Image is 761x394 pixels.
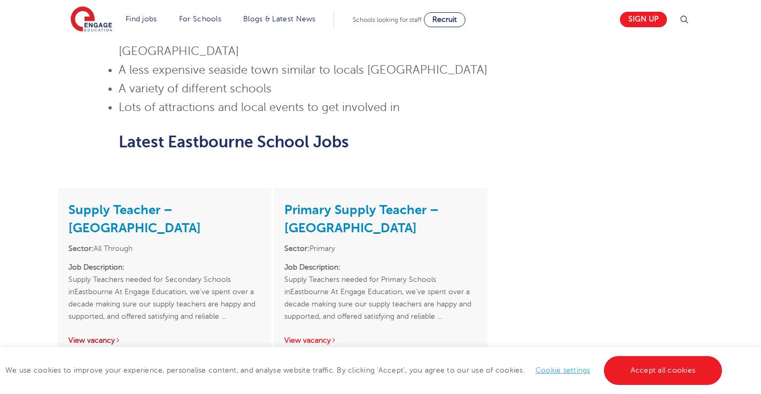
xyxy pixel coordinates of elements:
[284,242,477,255] li: Primary
[119,101,400,114] span: Lots of attractions and local events to get involved in
[604,356,723,385] a: Accept all cookies
[119,133,643,151] h2: Latest Eastbourne School Jobs
[119,26,532,58] span: Excellent transport links to [GEOGRAPHIC_DATA], [GEOGRAPHIC_DATA] and [GEOGRAPHIC_DATA]
[68,245,94,253] strong: Sector:
[71,6,112,33] img: Engage Education
[68,336,121,344] a: View vacancy
[284,261,477,322] p: Supply Teachers needed for Primary Schools inEastbourne At Engage Education, we’ve spent over a d...
[119,82,271,95] span: A variety of different schools
[68,261,261,322] p: Supply Teachers needed for Secondary Schools inEastbourne At Engage Education, we’ve spent over a...
[68,242,261,255] li: All Through
[68,263,125,271] strong: Job Description:
[353,16,422,23] span: Schools looking for staff
[284,202,439,235] a: Primary Supply Teacher – [GEOGRAPHIC_DATA]
[68,202,201,235] a: Supply Teacher – [GEOGRAPHIC_DATA]
[535,366,591,374] a: Cookie settings
[284,245,309,253] strong: Sector:
[5,366,725,374] span: We use cookies to improve your experience, personalise content, and analyse website traffic. By c...
[284,263,340,271] strong: Job Description:
[432,15,457,23] span: Recruit
[424,12,465,27] a: Recruit
[119,64,487,76] span: A less expensive seaside town similar to locals [GEOGRAPHIC_DATA]
[243,15,316,23] a: Blogs & Latest News
[179,15,221,23] a: For Schools
[126,15,157,23] a: Find jobs
[284,336,337,344] a: View vacancy
[620,12,667,27] a: Sign up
